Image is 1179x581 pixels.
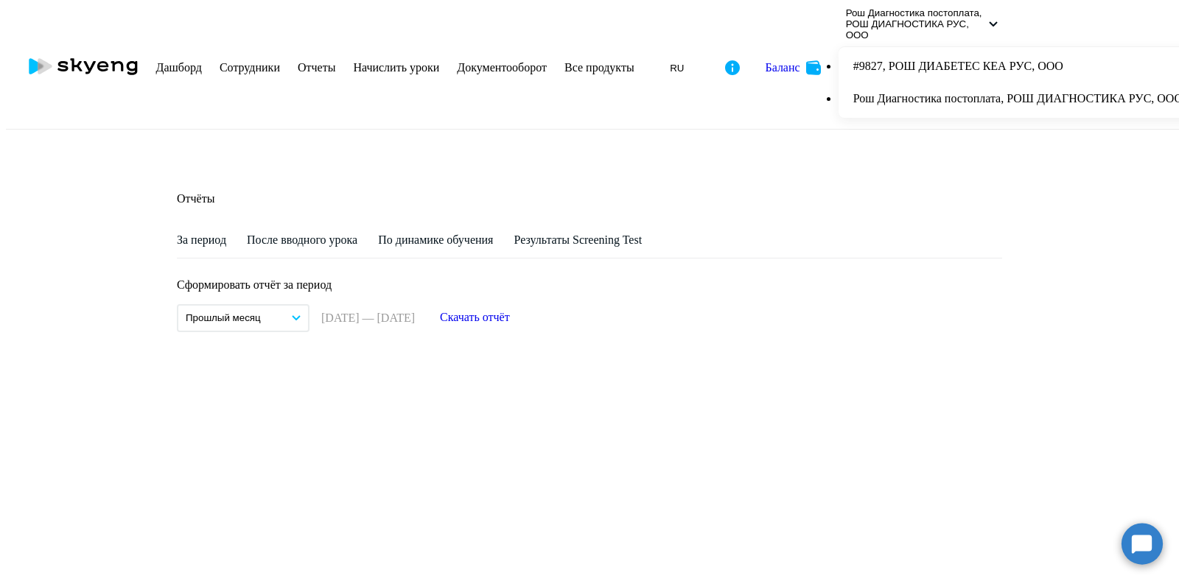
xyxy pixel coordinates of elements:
div: За период [177,233,226,247]
span: [DATE] — [DATE] [321,311,415,325]
a: Начислить уроки [353,61,439,74]
img: balance [806,60,821,75]
span: RU [670,63,684,74]
a: Дашборд [156,61,202,74]
button: Скачать отчёт [427,303,523,333]
p: Прошлый месяц [186,312,261,323]
div: После вводного урока [247,233,357,247]
button: RU [660,53,709,82]
div: Результаты Screening Test [514,233,642,247]
a: Сотрудники [220,61,280,74]
button: Прошлый месяц [177,304,309,332]
a: Документооборот [457,61,547,74]
h2: Отчёты [177,192,214,205]
button: Рош Диагностика постоплата, РОШ ДИАГНОСТИКА РУС, ООО [839,6,1005,41]
a: Отчеты [298,61,335,74]
div: По динамике обучения [378,233,493,247]
h5: Сформировать отчёт за период [177,278,1002,292]
p: Рош Диагностика постоплата, РОШ ДИАГНОСТИКА РУС, ООО [846,7,983,41]
button: Балансbalance [756,53,829,82]
div: Баланс [765,61,800,74]
div: Скачать отчёт [440,311,510,324]
a: Все продукты [564,61,634,74]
